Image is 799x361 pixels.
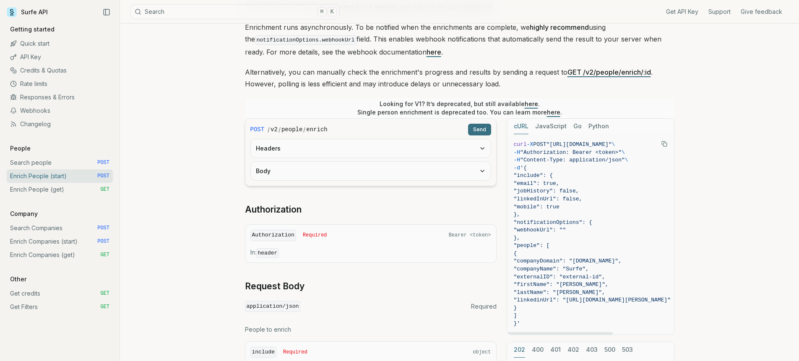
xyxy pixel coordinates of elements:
a: Credits & Quotas [7,64,113,77]
span: POST [97,238,109,245]
a: here [525,100,538,107]
button: 403 [586,342,598,358]
a: Enrich People (get) GET [7,183,113,196]
button: 400 [532,342,544,358]
span: \ [625,157,628,163]
a: Authorization [245,204,302,216]
span: object [473,349,491,356]
span: "Authorization: Bearer <token>" [520,149,622,156]
a: Give feedback [741,8,782,16]
span: \ [622,149,625,156]
span: "externalID": "external-id", [514,274,605,280]
span: Required [283,349,307,356]
button: Send [468,124,491,135]
span: -H [514,157,521,163]
button: JavaScript [535,119,567,134]
a: Responses & Errors [7,91,113,104]
p: Company [7,210,41,218]
span: "jobHistory": false, [514,188,579,194]
span: "lastName": "[PERSON_NAME]", [514,289,605,296]
span: -d [514,165,521,171]
span: GET [100,304,109,310]
span: \ [612,141,615,148]
a: Changelog [7,117,113,131]
button: Copy Text [658,138,671,150]
code: Authorization [250,230,296,241]
span: { [514,250,517,257]
a: Rate limits [7,77,113,91]
span: "notificationOptions": { [514,219,592,226]
span: "people": [ [514,242,550,249]
span: "include": { [514,172,553,179]
p: Enrichment runs asynchronously. To be notified when the enrichments are complete, we using the fi... [245,21,674,58]
p: Alternatively, you can manually check the enrichment's progress and results by sending a request ... [245,66,674,90]
kbd: K [328,7,337,16]
span: POST [97,173,109,179]
a: Request Body [245,280,305,292]
span: }' [514,320,521,327]
strong: highly recommend [530,23,589,31]
button: 402 [567,342,579,358]
a: Search people POST [7,156,113,169]
button: Search⌘K [130,4,340,19]
span: / [268,125,270,134]
span: "email": true, [514,180,560,187]
button: Go [573,119,582,134]
span: "webhookUrl": "" [514,227,566,233]
a: Get credits GET [7,287,113,300]
span: ] [514,312,517,319]
a: Enrich Companies (start) POST [7,235,113,248]
button: Python [588,119,609,134]
span: '{ [520,165,527,171]
button: Collapse Sidebar [100,6,113,18]
p: People [7,144,34,153]
span: "firstName": "[PERSON_NAME]", [514,281,609,288]
button: 401 [550,342,561,358]
p: Other [7,275,30,283]
span: "linkedInUrl": false, [514,196,583,202]
span: "mobile": true [514,204,560,210]
code: application/json [245,301,301,312]
a: Surfe API [7,6,48,18]
span: GET [100,186,109,193]
span: GET [100,290,109,297]
code: notificationOptions.webhookUrl [255,35,357,45]
p: Getting started [7,25,58,34]
span: -X [527,141,534,148]
span: POST [97,159,109,166]
p: People to enrich [245,325,497,334]
span: / [303,125,305,134]
span: "linkedinUrl": "[URL][DOMAIN_NAME][PERSON_NAME]" [514,297,671,303]
code: enrich [306,125,327,134]
span: POST [533,141,546,148]
span: "companyName": "Surfe", [514,266,589,272]
span: curl [514,141,527,148]
a: Support [708,8,731,16]
span: / [278,125,281,134]
span: Bearer <token> [449,232,491,239]
span: POST [250,125,265,134]
p: In: [250,248,491,257]
a: Get API Key [666,8,698,16]
button: 202 [514,342,525,358]
button: 503 [622,342,633,358]
a: GET /v2/people/enrich/:id [567,68,651,76]
code: header [256,248,279,258]
a: Webhooks [7,104,113,117]
span: "Content-Type: application/json" [520,157,625,163]
a: here [547,109,560,116]
kbd: ⌘ [317,7,326,16]
button: Body [251,162,491,180]
a: Get Filters GET [7,300,113,314]
span: "[URL][DOMAIN_NAME]" [547,141,612,148]
span: "companyDomain": "[DOMAIN_NAME]", [514,258,622,264]
button: 500 [604,342,615,358]
a: here [427,48,441,56]
span: Required [303,232,327,239]
code: v2 [271,125,278,134]
span: -H [514,149,521,156]
code: people [281,125,302,134]
code: include [250,347,277,358]
a: API Key [7,50,113,64]
span: } [514,305,517,311]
